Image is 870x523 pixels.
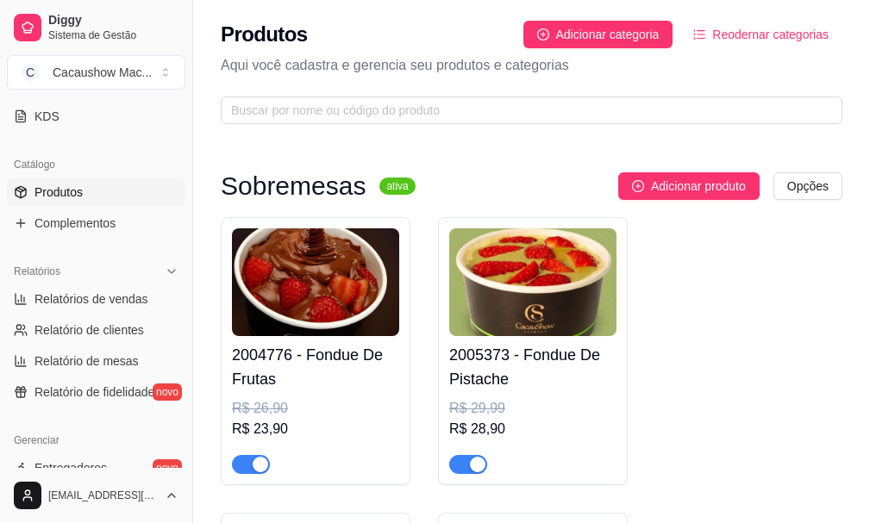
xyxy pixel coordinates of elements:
[7,316,185,344] a: Relatório de clientes
[693,28,705,40] span: ordered-list
[7,103,185,130] a: KDS
[7,347,185,375] a: Relatório de mesas
[7,426,185,454] div: Gerenciar
[221,21,308,48] h2: Produtos
[449,228,617,336] img: product-image
[48,28,178,42] span: Sistema de Gestão
[34,108,59,125] span: KDS
[221,176,366,196] h3: Sobremesas
[773,172,842,200] button: Opções
[618,172,760,200] button: Adicionar produto
[651,177,746,196] span: Adicionar produto
[7,55,185,90] button: Select a team
[7,7,185,48] a: DiggySistema de Gestão
[449,398,617,419] div: R$ 29,99
[34,459,107,476] span: Entregadores
[7,285,185,313] a: Relatórios de vendas
[523,21,673,48] button: Adicionar categoria
[787,177,829,196] span: Opções
[22,64,39,81] span: C
[7,454,185,482] a: Entregadoresnovo
[34,352,139,370] span: Relatório de mesas
[221,55,842,76] p: Aqui você cadastra e gerencia seu produtos e categorias
[379,177,415,195] sup: ativa
[7,378,185,406] a: Relatório de fidelidadenovo
[232,398,399,419] div: R$ 26,90
[556,25,660,44] span: Adicionar categoria
[14,265,60,278] span: Relatórios
[34,184,83,201] span: Produtos
[53,64,152,81] div: Cacaushow Mac ...
[537,28,549,40] span: plus-circle
[7,151,185,178] div: Catálogo
[34,215,116,232] span: Complementos
[712,25,829,44] span: Reodernar categorias
[679,21,842,48] button: Reodernar categorias
[632,180,644,192] span: plus-circle
[449,343,617,391] h4: 2005373 - Fondue De Pistache
[34,321,144,339] span: Relatório de clientes
[48,13,178,28] span: Diggy
[34,383,154,401] span: Relatório de fidelidade
[7,209,185,237] a: Complementos
[232,228,399,336] img: product-image
[449,419,617,439] div: R$ 28,90
[231,101,818,120] input: Buscar por nome ou código do produto
[48,489,158,502] span: [EMAIL_ADDRESS][DOMAIN_NAME]
[7,178,185,206] a: Produtos
[34,290,148,308] span: Relatórios de vendas
[232,419,399,439] div: R$ 23,90
[7,475,185,516] button: [EMAIL_ADDRESS][DOMAIN_NAME]
[232,343,399,391] h4: 2004776 - Fondue De Frutas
